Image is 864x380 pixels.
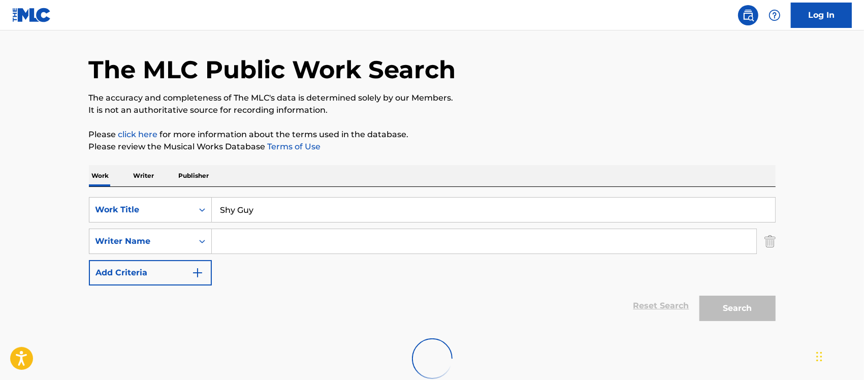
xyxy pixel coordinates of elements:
p: It is not an authoritative source for recording information. [89,104,776,116]
div: Work Title [95,204,187,216]
a: click here [118,130,158,139]
img: search [742,9,754,21]
a: Terms of Use [266,142,321,151]
img: Delete Criterion [764,229,776,254]
a: Log In [791,3,852,28]
form: Search Form [89,197,776,326]
img: preloader [412,338,453,379]
div: Writer Name [95,235,187,247]
div: Drag [816,341,822,372]
iframe: Chat Widget [813,331,864,380]
button: Add Criteria [89,260,212,286]
p: Publisher [176,165,212,186]
img: MLC Logo [12,8,51,22]
p: The accuracy and completeness of The MLC's data is determined solely by our Members. [89,92,776,104]
a: Public Search [738,5,758,25]
p: Work [89,165,112,186]
p: Please for more information about the terms used in the database. [89,129,776,141]
img: 9d2ae6d4665cec9f34b9.svg [191,267,204,279]
div: Help [764,5,785,25]
p: Please review the Musical Works Database [89,141,776,153]
h1: The MLC Public Work Search [89,54,456,85]
p: Writer [131,165,157,186]
img: help [769,9,781,21]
